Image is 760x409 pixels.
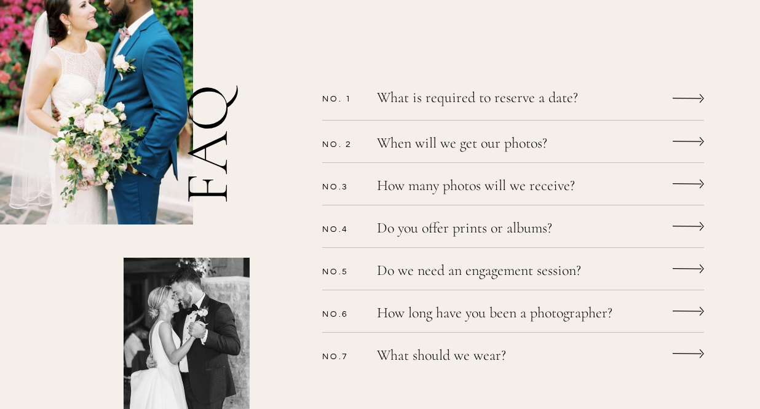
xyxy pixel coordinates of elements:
p: No. 1 [322,93,362,103]
a: When will we get our photos? [377,136,617,154]
a: How long have you been a photographer? [377,306,659,324]
a: Do you offer prints or albums? [377,221,617,239]
p: No. 2 [322,139,362,149]
p: No.3 [322,181,362,191]
a: Do we need an engagement session? [377,263,617,281]
p: No.7 [322,351,362,361]
a: What is required to reserve a date? [377,90,617,108]
a: How many photos will we receive? [377,178,617,196]
p: No.5 [322,266,362,276]
p: No.4 [322,224,362,234]
a: What should we wear? [377,348,617,366]
p: No.6 [322,309,362,319]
